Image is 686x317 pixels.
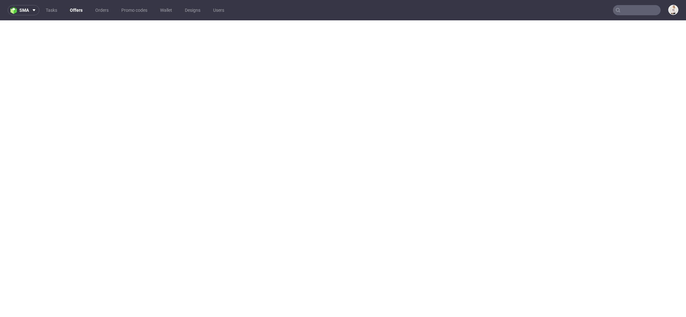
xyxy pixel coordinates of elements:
a: Designs [181,5,204,15]
img: Mari Fok [669,5,678,14]
button: sma [8,5,39,15]
a: Orders [91,5,112,15]
a: Wallet [156,5,176,15]
span: sma [19,8,29,12]
img: logo [10,7,19,14]
a: Promo codes [118,5,151,15]
a: Offers [66,5,86,15]
a: Tasks [42,5,61,15]
a: Users [209,5,228,15]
